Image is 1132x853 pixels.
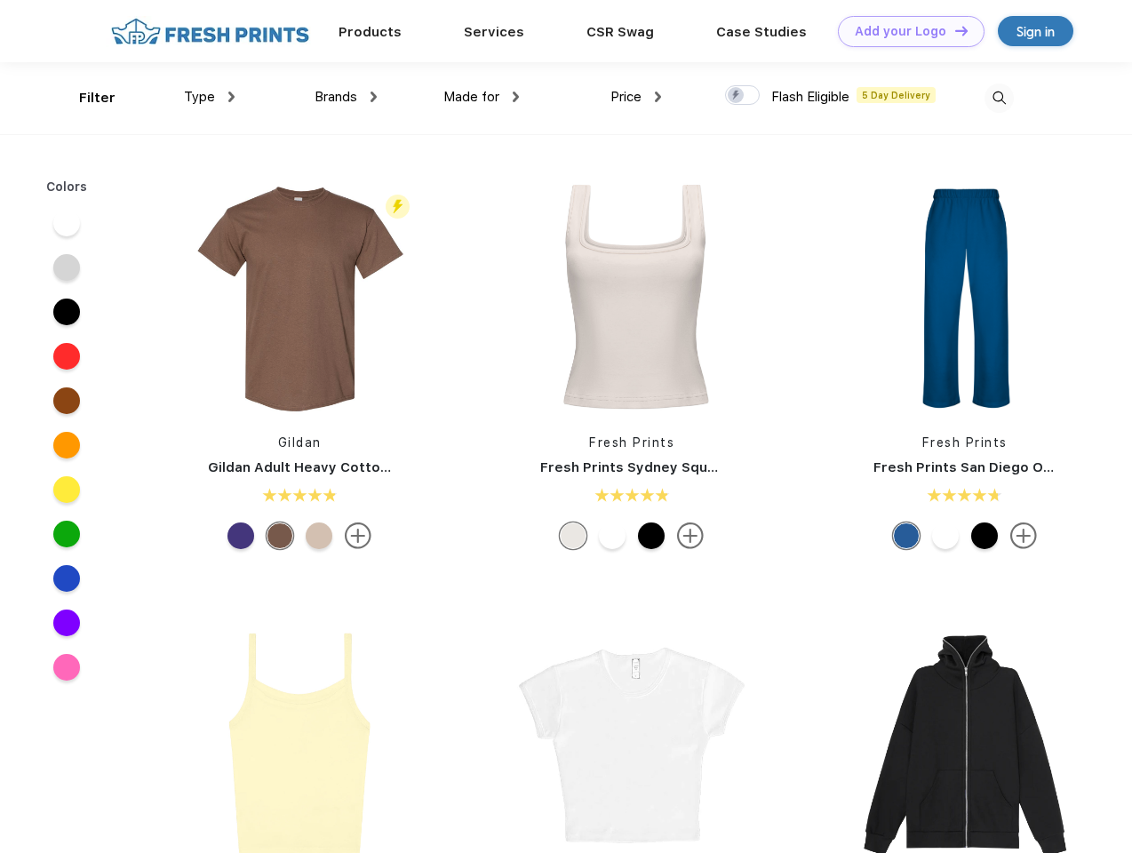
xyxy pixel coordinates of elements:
img: func=resize&h=266 [847,179,1083,416]
div: Off White [560,522,586,549]
span: Flash Eligible [771,89,849,105]
div: Sand [306,522,332,549]
a: Gildan Adult Heavy Cotton T-Shirt [208,459,439,475]
div: Royal Blue mto [893,522,920,549]
span: Price [610,89,642,105]
img: dropdown.png [228,92,235,102]
img: flash_active_toggle.svg [386,195,410,219]
img: more.svg [1010,522,1037,549]
img: more.svg [677,522,704,549]
a: Products [339,24,402,40]
div: Brown Savana [267,522,293,549]
img: func=resize&h=266 [514,179,750,416]
img: func=resize&h=266 [181,179,418,416]
a: Fresh Prints [922,435,1008,450]
img: dropdown.png [371,92,377,102]
img: dropdown.png [513,92,519,102]
div: Sign in [1016,21,1055,42]
img: DT [955,26,968,36]
div: Colors [33,178,101,196]
div: White [932,522,959,549]
a: Fresh Prints Sydney Square Neck Tank Top [540,459,833,475]
a: Sign in [998,16,1073,46]
div: Lilac [227,522,254,549]
img: desktop_search.svg [985,84,1014,113]
div: Black [971,522,998,549]
span: Brands [315,89,357,105]
span: Type [184,89,215,105]
div: Black [638,522,665,549]
div: White [599,522,626,549]
a: Fresh Prints [589,435,674,450]
div: Add your Logo [855,24,946,39]
img: more.svg [345,522,371,549]
div: Filter [79,88,116,108]
a: Gildan [278,435,322,450]
img: dropdown.png [655,92,661,102]
img: fo%20logo%202.webp [106,16,315,47]
span: Made for [443,89,499,105]
span: 5 Day Delivery [857,87,936,103]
